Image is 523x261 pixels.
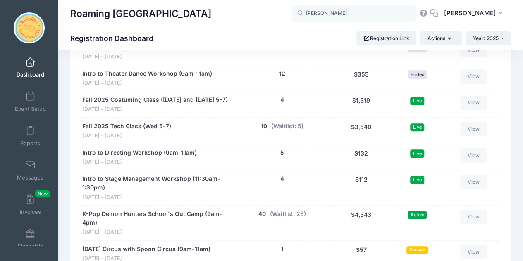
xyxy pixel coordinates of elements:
div: $112 [332,175,390,201]
a: View [460,69,487,84]
span: [DATE] - [DATE] [82,158,197,166]
a: View [460,96,487,110]
span: Live [410,97,424,105]
div: $132 [332,148,390,166]
a: View [460,175,487,189]
a: Fall 2025 Tech Class (Wed 5-7) [82,122,171,131]
button: 4 [280,96,284,104]
span: Invoices [20,208,41,216]
button: 5 [280,148,284,157]
h1: Registration Dashboard [70,34,160,43]
div: $1,319 [332,96,390,113]
span: [PERSON_NAME] [444,9,496,18]
a: InvoicesNew [11,190,50,219]
img: Roaming Gnome Theatre [14,12,45,43]
a: View [460,43,487,57]
span: Year: 2025 [473,35,499,41]
span: Financials [18,243,43,250]
a: View [460,122,487,136]
span: Live [410,149,424,157]
a: Messages [11,156,50,185]
a: Event Setup [11,87,50,116]
div: $345 [332,43,390,61]
span: Dashboard [17,71,44,78]
span: [DATE] - [DATE] [82,132,171,140]
a: Intro to Stage Management Workshop (11:30am-1:30pm) [82,175,228,192]
a: View [460,210,487,224]
span: Ended [408,70,427,78]
button: 10 [261,122,267,131]
div: $4,343 [332,210,390,236]
a: Dashboard [11,53,50,82]
span: [DATE] - [DATE] [82,79,212,87]
a: View [460,245,487,259]
a: Financials [11,225,50,254]
span: New [35,190,50,197]
a: Intro to Theater Dance Workshop (9am-11am) [82,69,212,78]
span: Paused [406,246,428,254]
input: Search by First Name, Last Name, or Email... [292,5,416,22]
button: Year: 2025 [466,31,511,45]
span: Messages [17,174,43,181]
button: 4 [280,175,284,183]
span: [DATE] - [DATE] [82,194,228,201]
div: $3,540 [332,122,390,140]
h1: Roaming [GEOGRAPHIC_DATA] [70,4,211,23]
span: Reports [20,140,40,147]
span: Event Setup [15,105,46,113]
div: $355 [332,69,390,87]
button: (Waitlist: 25) [270,210,306,218]
span: [DATE] - [DATE] [82,228,228,236]
button: [PERSON_NAME] [438,4,511,23]
a: [DATE] Circus with Spoon Circus (9am-11am) [82,245,210,254]
a: Reports [11,122,50,151]
a: K-Pop Demon Hunters School's Out Camp (9am-4pm) [82,210,228,227]
span: [DATE] - [DATE] [82,105,228,113]
button: 40 [258,210,266,218]
span: [DATE] - [DATE] [82,53,227,61]
a: Registration Link [356,31,416,45]
button: 12 [279,69,285,78]
button: (Waitlist: 5) [271,122,303,131]
a: View [460,148,487,163]
span: Active [408,211,427,219]
span: Live [410,176,424,184]
a: Fall 2025 Costuming Class ([DATE] and [DATE] 5-7) [82,96,228,104]
a: Intro to Directing Workshop (9am-11am) [82,148,197,157]
button: 1 [281,245,283,254]
button: Actions [420,31,461,45]
span: Live [410,123,424,131]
